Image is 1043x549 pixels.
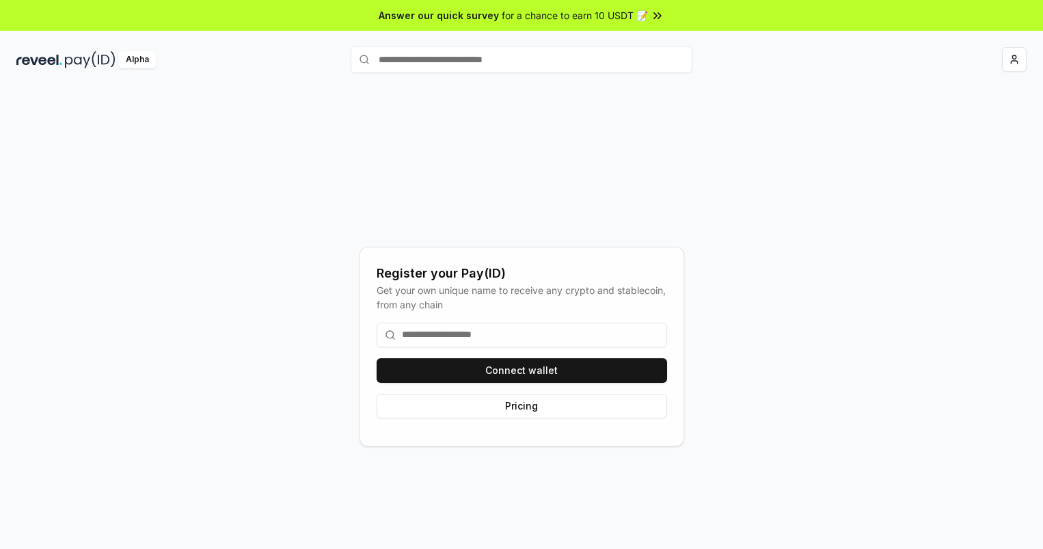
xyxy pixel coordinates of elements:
img: pay_id [65,51,116,68]
span: for a chance to earn 10 USDT 📝 [502,8,648,23]
button: Pricing [377,394,667,418]
img: reveel_dark [16,51,62,68]
button: Connect wallet [377,358,667,383]
div: Get your own unique name to receive any crypto and stablecoin, from any chain [377,283,667,312]
div: Register your Pay(ID) [377,264,667,283]
span: Answer our quick survey [379,8,499,23]
div: Alpha [118,51,157,68]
